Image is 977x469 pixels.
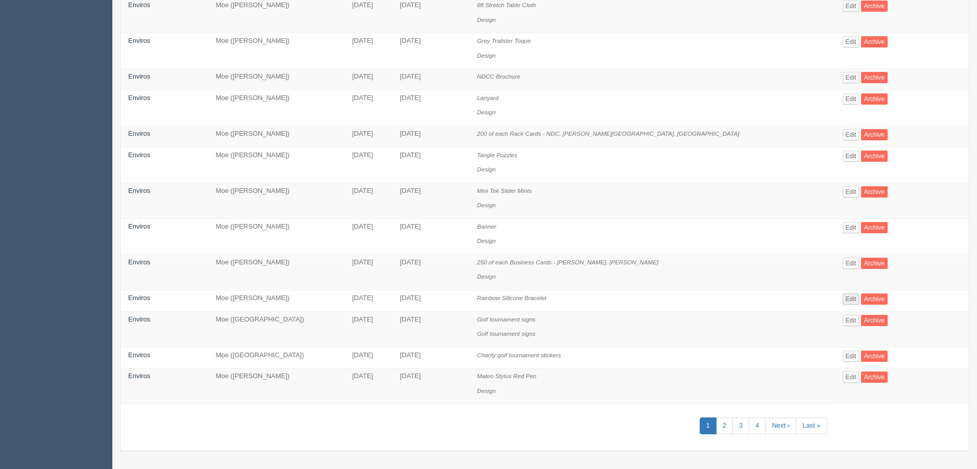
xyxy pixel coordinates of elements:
td: [DATE] [392,254,469,290]
a: Enviros [128,187,150,194]
a: Edit [843,351,860,362]
i: NDCC Brochure [477,73,520,80]
a: Edit [843,372,860,383]
i: Golf tournament signs [477,316,535,323]
a: Archive [861,351,888,362]
td: [DATE] [392,183,469,218]
td: [DATE] [345,311,392,347]
td: [DATE] [392,311,469,347]
td: [DATE] [392,347,469,368]
a: Enviros [128,72,150,80]
td: Moe ([GEOGRAPHIC_DATA]) [208,311,344,347]
td: [DATE] [392,126,469,147]
a: Archive [861,72,888,83]
td: [DATE] [392,69,469,90]
i: Mini Tek Slider Mints [477,187,532,194]
a: Archive [861,93,888,105]
td: [DATE] [345,33,392,69]
i: Tangle Puzzles [477,152,517,158]
td: Moe ([PERSON_NAME]) [208,90,344,126]
a: Edit [843,129,860,140]
a: Archive [861,372,888,383]
a: Archive [861,293,888,305]
a: Edit [843,258,860,269]
i: Grey Trailster Toque [477,37,531,44]
td: Moe ([PERSON_NAME]) [208,254,344,290]
a: Enviros [128,37,150,44]
a: Edit [843,93,860,105]
a: Edit [843,1,860,12]
i: Charity golf tournament stickers [477,352,561,358]
a: Enviros [128,372,150,380]
i: 6ft Stretch Table Cloth [477,2,536,8]
i: 200 of each Rack Cards - NDC, [PERSON_NAME][GEOGRAPHIC_DATA], [GEOGRAPHIC_DATA] [477,130,740,137]
a: Last » [796,417,827,434]
td: Moe ([PERSON_NAME]) [208,183,344,218]
td: [DATE] [345,147,392,183]
i: Golf tournament signs [477,330,535,337]
i: Design [477,273,495,280]
a: Enviros [128,1,150,9]
i: Rainbow Silicone Bracelet [477,294,546,301]
td: [DATE] [345,69,392,90]
a: Edit [843,222,860,233]
td: [DATE] [345,183,392,218]
td: [DATE] [345,290,392,312]
td: Moe ([PERSON_NAME]) [208,69,344,90]
i: Design [477,237,495,244]
a: Archive [861,258,888,269]
i: Design [477,16,495,23]
td: [DATE] [345,347,392,368]
a: Archive [861,186,888,198]
td: [DATE] [345,218,392,254]
td: Moe ([PERSON_NAME]) [208,290,344,312]
td: [DATE] [345,368,392,404]
td: [DATE] [392,33,469,69]
i: Banner [477,223,496,230]
a: Edit [843,72,860,83]
a: Enviros [128,351,150,359]
a: 4 [749,417,766,434]
td: [DATE] [392,368,469,404]
a: Enviros [128,315,150,323]
a: Edit [843,151,860,162]
a: Archive [861,222,888,233]
a: Enviros [128,294,150,302]
i: Design [477,166,495,172]
td: Moe ([GEOGRAPHIC_DATA]) [208,347,344,368]
a: 3 [732,417,749,434]
a: Archive [861,151,888,162]
td: Moe ([PERSON_NAME]) [208,368,344,404]
td: Moe ([PERSON_NAME]) [208,147,344,183]
a: Edit [843,315,860,326]
a: Enviros [128,130,150,137]
i: 250 of each Business Cards - [PERSON_NAME], [PERSON_NAME] [477,259,658,265]
a: Archive [861,315,888,326]
i: Design [477,387,495,394]
td: [DATE] [345,90,392,126]
td: Moe ([PERSON_NAME]) [208,126,344,147]
a: Edit [843,36,860,47]
td: [DATE] [392,218,469,254]
i: Design [477,202,495,208]
a: Archive [861,36,888,47]
i: Design [477,52,495,59]
a: 2 [716,417,733,434]
td: [DATE] [392,290,469,312]
td: Moe ([PERSON_NAME]) [208,33,344,69]
a: Enviros [128,223,150,230]
i: Mateo Stylus Red Pen [477,373,536,379]
td: [DATE] [392,147,469,183]
a: Enviros [128,151,150,159]
td: [DATE] [392,90,469,126]
a: Enviros [128,94,150,102]
a: Next › [765,417,796,434]
a: Edit [843,293,860,305]
a: 1 [700,417,717,434]
a: Archive [861,129,888,140]
i: Lanyard [477,94,498,101]
a: Edit [843,186,860,198]
a: Archive [861,1,888,12]
i: Design [477,109,495,115]
a: Enviros [128,258,150,266]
